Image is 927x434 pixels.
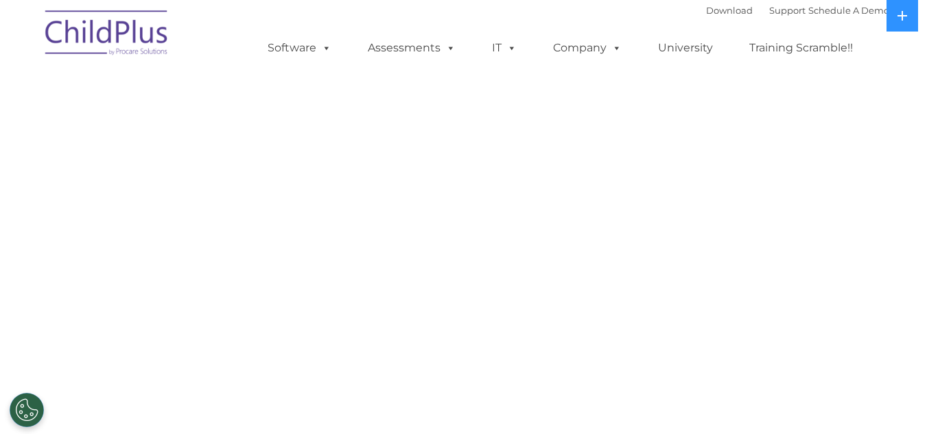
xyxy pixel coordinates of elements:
[769,5,806,16] a: Support
[706,5,753,16] a: Download
[706,5,889,16] font: |
[10,393,44,427] button: Cookies Settings
[478,34,530,62] a: IT
[38,1,176,69] img: ChildPlus by Procare Solutions
[354,34,469,62] a: Assessments
[736,34,867,62] a: Training Scramble!!
[808,5,889,16] a: Schedule A Demo
[539,34,635,62] a: Company
[644,34,727,62] a: University
[254,34,345,62] a: Software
